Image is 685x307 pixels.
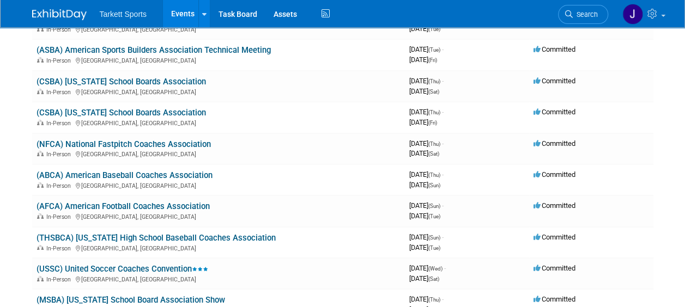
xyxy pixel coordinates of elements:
[46,213,74,220] span: In-Person
[100,10,147,19] span: Tarkett Sports
[428,213,440,219] span: (Tue)
[37,170,213,180] a: (ABCA) American Baseball Coaches Association
[428,203,440,209] span: (Sun)
[37,89,44,94] img: In-Person Event
[428,172,440,178] span: (Thu)
[32,9,87,20] img: ExhibitDay
[37,182,44,188] img: In-Person Event
[37,56,401,64] div: [GEOGRAPHIC_DATA], [GEOGRAPHIC_DATA]
[428,276,439,282] span: (Sat)
[37,243,401,252] div: [GEOGRAPHIC_DATA], [GEOGRAPHIC_DATA]
[409,24,440,33] span: [DATE]
[37,274,401,283] div: [GEOGRAPHIC_DATA], [GEOGRAPHIC_DATA]
[428,266,442,272] span: (Wed)
[37,245,44,250] img: In-Person Event
[37,24,401,33] div: [GEOGRAPHIC_DATA], [GEOGRAPHIC_DATA]
[409,170,444,179] span: [DATE]
[442,295,444,303] span: -
[442,45,444,53] span: -
[37,26,44,32] img: In-Person Event
[534,139,575,148] span: Committed
[534,108,575,116] span: Committed
[558,5,608,24] a: Search
[409,77,444,85] span: [DATE]
[409,295,444,303] span: [DATE]
[46,182,74,189] span: In-Person
[409,87,439,95] span: [DATE]
[428,182,440,188] span: (Sun)
[46,120,74,127] span: In-Person
[46,57,74,64] span: In-Person
[534,77,575,85] span: Committed
[37,295,225,305] a: (MSBA) [US_STATE] School Board Association Show
[409,149,439,157] span: [DATE]
[37,108,206,118] a: (CSBA) [US_STATE] School Boards Association
[534,201,575,210] span: Committed
[409,56,437,64] span: [DATE]
[534,233,575,241] span: Committed
[428,26,440,32] span: (Tue)
[573,10,598,19] span: Search
[428,47,440,53] span: (Tue)
[37,213,44,219] img: In-Person Event
[409,139,444,148] span: [DATE]
[46,245,74,252] span: In-Person
[409,274,439,283] span: [DATE]
[37,139,211,149] a: (NFCA) National Fastpitch Coaches Association
[46,26,74,33] span: In-Person
[428,109,440,115] span: (Thu)
[37,77,206,87] a: (CSBA) [US_STATE] School Boards Association
[442,139,444,148] span: -
[428,235,440,241] span: (Sun)
[444,264,446,272] span: -
[442,170,444,179] span: -
[442,201,444,210] span: -
[409,212,440,220] span: [DATE]
[37,276,44,281] img: In-Person Event
[37,151,44,156] img: In-Person Event
[409,233,444,241] span: [DATE]
[534,264,575,272] span: Committed
[622,4,643,24] img: Jeremy Vega
[409,108,444,116] span: [DATE]
[37,118,401,127] div: [GEOGRAPHIC_DATA], [GEOGRAPHIC_DATA]
[409,118,437,126] span: [DATE]
[428,78,440,84] span: (Thu)
[442,233,444,241] span: -
[428,151,439,157] span: (Sat)
[428,120,437,126] span: (Fri)
[46,89,74,96] span: In-Person
[409,181,440,189] span: [DATE]
[428,141,440,147] span: (Thu)
[37,212,401,220] div: [GEOGRAPHIC_DATA], [GEOGRAPHIC_DATA]
[37,149,401,158] div: [GEOGRAPHIC_DATA], [GEOGRAPHIC_DATA]
[428,89,439,95] span: (Sat)
[37,264,208,274] a: (USSC) United Soccer Coaches Convention
[409,201,444,210] span: [DATE]
[442,108,444,116] span: -
[409,243,440,251] span: [DATE]
[534,170,575,179] span: Committed
[37,45,271,55] a: (ASBA) American Sports Builders Association Technical Meeting
[37,233,276,243] a: (THSBCA) [US_STATE] High School Baseball Coaches Association
[37,181,401,189] div: [GEOGRAPHIC_DATA], [GEOGRAPHIC_DATA]
[46,151,74,158] span: In-Person
[428,297,440,303] span: (Thu)
[428,245,440,251] span: (Tue)
[37,201,210,211] a: (AFCA) American Football Coaches Association
[534,45,575,53] span: Committed
[442,77,444,85] span: -
[428,57,437,63] span: (Fri)
[409,45,444,53] span: [DATE]
[534,295,575,303] span: Committed
[37,120,44,125] img: In-Person Event
[37,87,401,96] div: [GEOGRAPHIC_DATA], [GEOGRAPHIC_DATA]
[46,276,74,283] span: In-Person
[37,57,44,63] img: In-Person Event
[409,264,446,272] span: [DATE]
